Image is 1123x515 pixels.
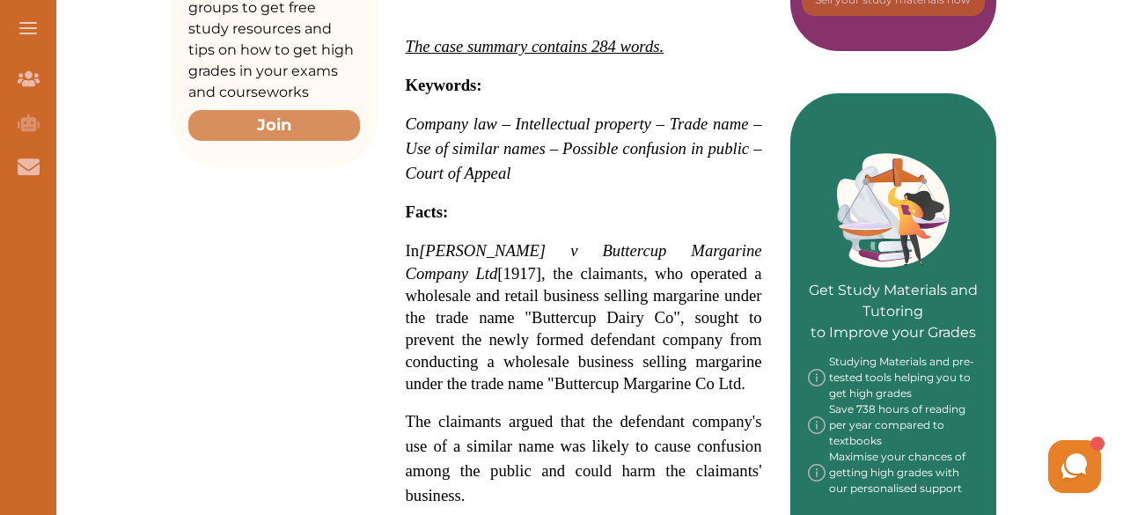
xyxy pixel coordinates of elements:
span: [1917] [497,264,541,283]
span: Keywords: [406,76,482,94]
em: [PERSON_NAME] v Buttercup Margarine Company Ltd [406,241,762,283]
span: The claimants argued that the defendant company's use of a similar name was likely to cause confu... [406,412,762,504]
img: info-img [808,401,826,449]
div: Save 738 hours of reading per year compared to textbooks [808,401,980,449]
img: Green card image [837,153,950,268]
iframe: HelpCrunch [701,436,1105,497]
img: info-img [808,354,826,401]
button: Join [188,110,360,141]
p: Get Study Materials and Tutoring to Improve your Grades [808,231,980,343]
span: Company law [406,114,497,133]
span: – Intellectual property – Trade name – Use of similar names – Possible confusion in public – Cour... [406,114,762,182]
span: Facts: [406,202,449,221]
span: In [406,241,420,260]
span: The case summary contains 284 words. [406,37,664,55]
div: Studying Materials and pre-tested tools helping you to get high grades [808,354,980,401]
span: , the claimants, who operated a wholesale and retail business selling margarine under the trade n... [406,264,762,393]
